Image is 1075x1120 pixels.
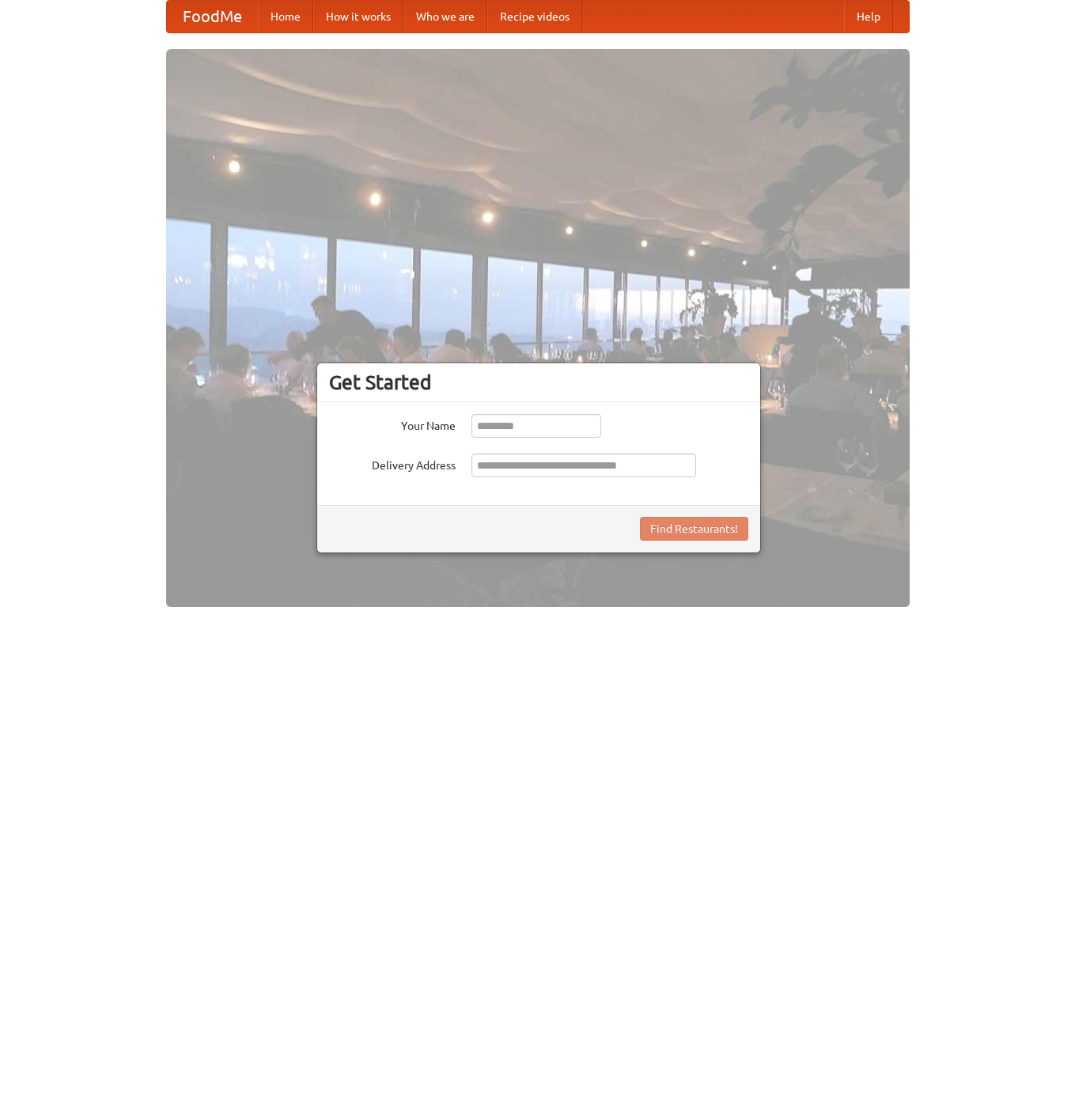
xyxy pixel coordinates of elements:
[167,1,258,32] a: FoodMe
[844,1,893,32] a: Help
[258,1,313,32] a: Home
[329,454,456,473] label: Delivery Address
[313,1,403,32] a: How it works
[329,414,456,434] label: Your Name
[403,1,487,32] a: Who we are
[640,517,748,541] button: Find Restaurants!
[329,370,748,394] h3: Get Started
[487,1,582,32] a: Recipe videos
